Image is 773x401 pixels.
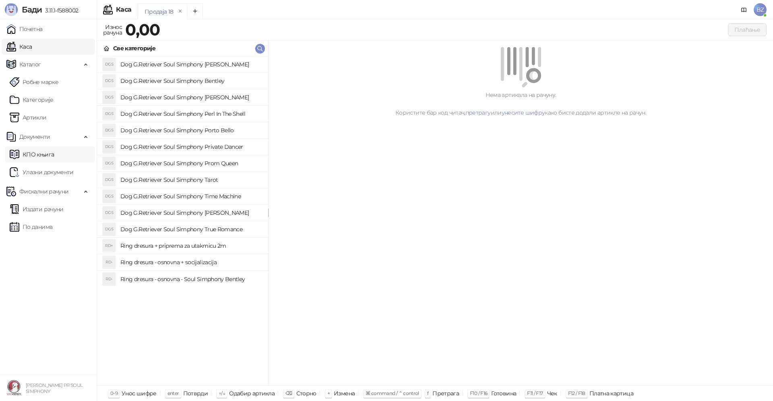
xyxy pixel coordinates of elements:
[19,183,68,199] span: Фискални рачуни
[10,219,52,235] a: По данима
[10,92,54,108] a: Категорије
[527,390,543,396] span: F11 / F17
[175,8,186,15] button: remove
[101,22,124,38] div: Износ рачуна
[103,91,116,104] div: DGS
[589,388,633,399] div: Платна картица
[120,273,262,286] h4: Ring dresura - osnovna - Soul Simphony Bentley
[120,74,262,87] h4: Dog G.Retriever Soul Simphony Bentley
[183,388,208,399] div: Потврди
[103,157,116,170] div: DGS
[125,20,160,39] strong: 0,00
[432,388,459,399] div: Претрага
[120,91,262,104] h4: Dog G.Retriever Soul Simphony [PERSON_NAME]
[219,390,225,396] span: ↑/↓
[465,109,491,116] a: претрагу
[296,388,316,399] div: Сторно
[103,74,116,87] div: DGS
[120,107,262,120] h4: Dog G.Retriever Soul Simphony Perl In The Shell
[26,382,83,394] small: [PERSON_NAME] PR SOUL SIMPHONY
[754,3,767,16] span: BZ
[120,206,262,219] h4: Dog G.Retriever Soul Simphony [PERSON_NAME]
[6,380,23,396] img: 64x64-companyLogo-e418d1b2-359f-4ec1-b51f-8de31370409e.png
[103,223,116,236] div: DGS
[122,388,157,399] div: Унос шифре
[427,390,428,396] span: f
[120,140,262,153] h4: Dog G.Retriever Soul Simphony Private Dancer
[103,206,116,219] div: DGS
[285,390,292,396] span: ⌫
[278,90,763,117] div: Нема артикала на рачуну. Користите бар код читач, или како бисте додали артикле на рачун.
[19,56,41,72] span: Каталог
[568,390,585,396] span: F12 / F18
[22,5,42,14] span: Бади
[120,256,262,269] h4: Ring dresura - osnovna + socijalizacija
[502,109,545,116] a: унесите шифру
[120,239,262,252] h4: Ring dresura + priprema za utakmicu 2m
[103,140,116,153] div: DGS
[6,21,43,37] a: Почетна
[19,129,50,145] span: Документи
[120,58,262,71] h4: Dog G.Retriever Soul Simphony [PERSON_NAME]
[145,7,174,16] div: Продаја 18
[113,44,155,53] div: Све категорије
[103,124,116,137] div: DGS
[116,6,131,13] div: Каса
[334,388,355,399] div: Измена
[229,388,275,399] div: Одабир артикла
[547,388,557,399] div: Чек
[6,39,32,55] a: Каса
[103,58,116,71] div: DGS
[103,273,116,286] div: RD-
[42,7,78,14] span: 3.11.1-f588002
[97,56,268,385] div: grid
[10,74,58,90] a: Робне марке
[103,173,116,186] div: DGS
[167,390,179,396] span: enter
[738,3,750,16] a: Документација
[491,388,516,399] div: Готовина
[10,164,74,180] a: Ulazni dokumentiУлазни документи
[103,239,116,252] div: RD+
[120,157,262,170] h4: Dog G.Retriever Soul Simphony Prom Queen
[5,3,18,16] img: Logo
[110,390,118,396] span: 0-9
[120,190,262,203] h4: Dog G.Retriever Soul Simphony Time Machine
[120,223,262,236] h4: Dog G.Retriever Soul Simphony True Romance
[470,390,487,396] span: F10 / F16
[120,173,262,186] h4: Dog G.Retriever Soul Simphony Tarot
[728,23,767,36] button: Плаћање
[10,146,54,162] a: KPO knjigaКПО књига
[103,190,116,203] div: DGS
[327,390,330,396] span: +
[366,390,419,396] span: ⌘ command / ⌃ control
[103,107,116,120] div: DGS
[10,109,47,125] a: ArtikliАртикли
[10,201,64,217] a: Издати рачуни
[103,256,116,269] div: RD-
[120,124,262,137] h4: Dog G.Retriever Soul Simphony Porto Bello
[187,3,203,19] button: Add tab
